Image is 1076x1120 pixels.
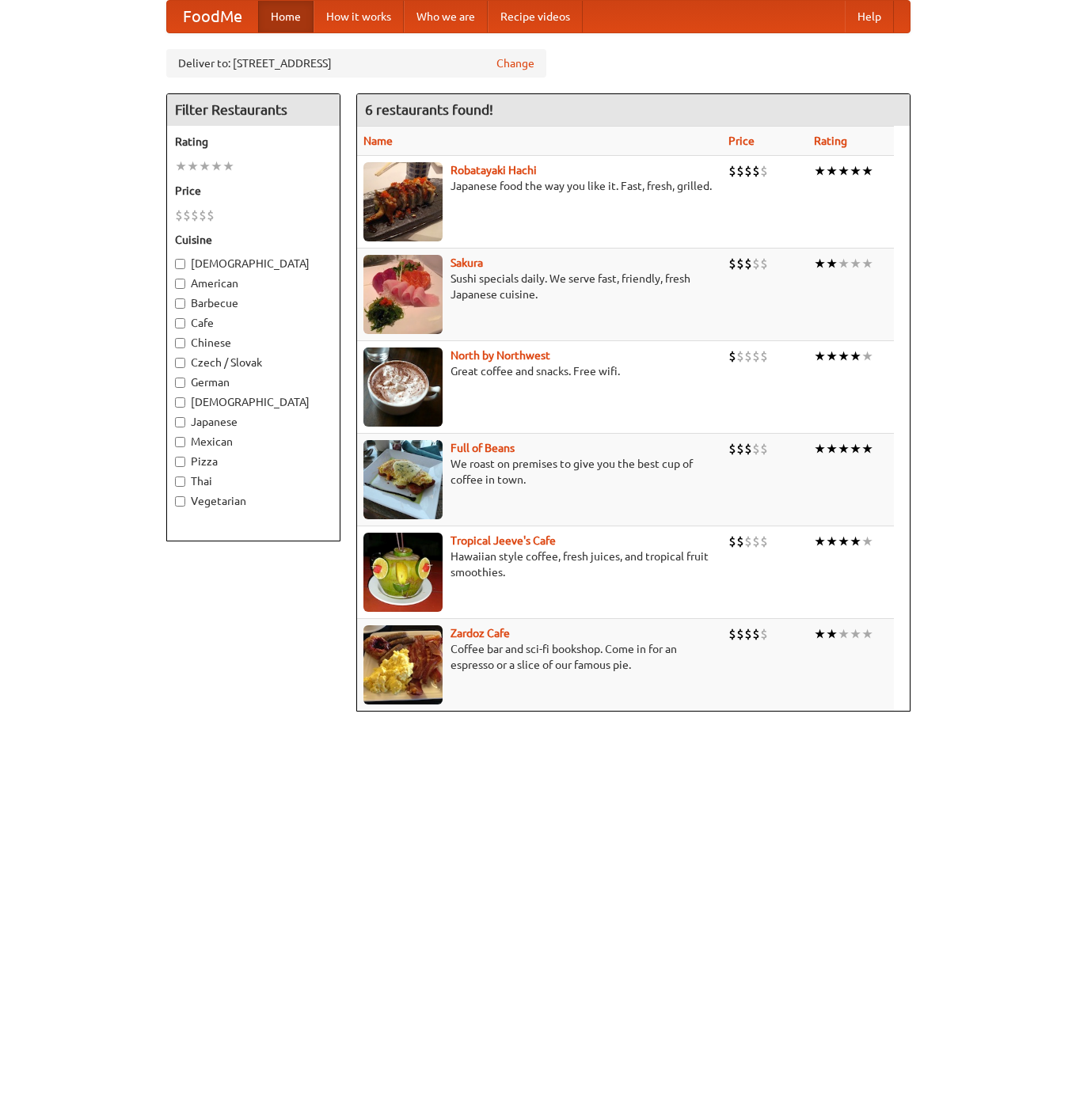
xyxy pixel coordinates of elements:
label: American [175,275,332,291]
li: $ [728,440,736,457]
input: Barbecue [175,298,185,309]
input: Mexican [175,437,185,447]
li: ★ [838,162,850,180]
li: $ [752,162,760,180]
li: $ [752,347,760,365]
label: Chinese [175,335,332,351]
li: $ [207,207,215,224]
input: Chinese [175,338,185,348]
li: $ [752,440,760,457]
li: $ [175,207,183,224]
p: Hawaiian style coffee, fresh juices, and tropical fruit smoothies. [363,549,717,580]
a: Home [258,1,314,32]
li: $ [760,533,768,550]
li: $ [752,625,760,643]
a: Full of Beans [451,442,515,454]
label: [DEMOGRAPHIC_DATA] [175,394,332,410]
li: $ [728,347,736,365]
li: $ [191,207,199,224]
ng-pluralize: 6 restaurants found! [365,102,493,117]
input: Cafe [175,318,185,328]
li: ★ [814,162,826,180]
h5: Rating [175,134,332,150]
li: ★ [826,347,838,365]
li: ★ [861,625,873,643]
li: $ [760,255,768,272]
p: Coffee bar and sci-fi bookshop. Come in for an espresso or a slice of our famous pie. [363,641,717,673]
a: How it works [314,1,404,32]
a: Price [728,135,755,147]
li: ★ [814,533,826,550]
h5: Price [175,183,332,199]
li: $ [760,625,768,643]
li: $ [736,255,744,272]
label: [DEMOGRAPHIC_DATA] [175,256,332,271]
input: Vegetarian [175,496,185,507]
label: Mexican [175,434,332,450]
label: Thai [175,473,332,489]
input: Czech / Slovak [175,358,185,368]
input: Thai [175,476,185,487]
a: Sakura [451,256,483,269]
a: Rating [814,135,847,147]
li: ★ [222,158,234,175]
li: $ [728,162,736,180]
a: Robatayaki Hachi [451,164,537,177]
li: $ [760,162,768,180]
a: Zardoz Cafe [451,627,510,640]
li: $ [744,625,752,643]
label: Czech / Slovak [175,355,332,370]
img: zardoz.jpg [363,625,443,704]
li: $ [728,255,736,272]
label: German [175,374,332,390]
li: $ [744,162,752,180]
li: ★ [861,440,873,457]
a: Help [845,1,894,32]
li: ★ [850,625,861,643]
li: $ [752,255,760,272]
input: German [175,378,185,388]
li: $ [760,440,768,457]
b: North by Northwest [451,349,550,362]
li: $ [183,207,191,224]
label: Vegetarian [175,493,332,509]
li: $ [728,533,736,550]
li: ★ [838,440,850,457]
img: beans.jpg [363,440,443,519]
li: ★ [850,533,861,550]
li: ★ [838,347,850,365]
li: $ [736,162,744,180]
li: ★ [175,158,187,175]
a: Who we are [404,1,488,32]
li: $ [744,533,752,550]
li: ★ [826,533,838,550]
div: Deliver to: [STREET_ADDRESS] [166,49,546,78]
li: $ [736,440,744,457]
li: $ [744,255,752,272]
img: jeeves.jpg [363,533,443,612]
li: ★ [187,158,199,175]
li: $ [199,207,207,224]
li: ★ [850,347,861,365]
li: ★ [861,347,873,365]
a: Recipe videos [488,1,583,32]
li: ★ [199,158,211,175]
li: ★ [826,162,838,180]
li: ★ [838,533,850,550]
li: ★ [838,255,850,272]
h5: Cuisine [175,232,332,248]
p: Sushi specials daily. We serve fast, friendly, fresh Japanese cuisine. [363,271,717,302]
li: ★ [850,440,861,457]
li: $ [744,440,752,457]
input: [DEMOGRAPHIC_DATA] [175,397,185,408]
li: $ [728,625,736,643]
li: ★ [826,255,838,272]
li: ★ [850,162,861,180]
b: Tropical Jeeve's Cafe [451,534,556,547]
li: $ [752,533,760,550]
li: $ [736,625,744,643]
